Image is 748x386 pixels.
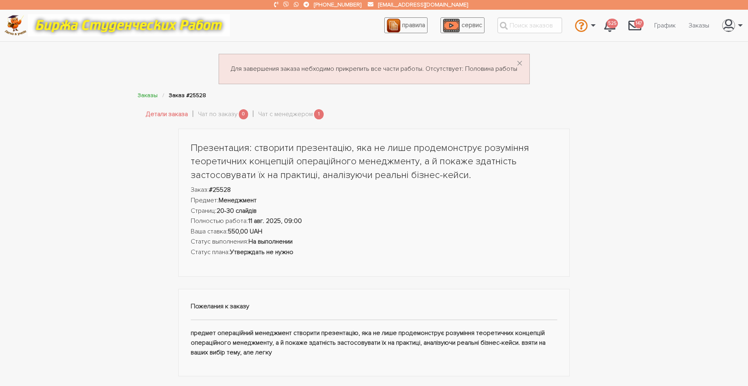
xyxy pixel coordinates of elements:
img: logo-c4363faeb99b52c628a42810ed6dfb4293a56d4e4775eb116515dfe7f33672af.png [4,15,27,36]
span: 525 [607,19,618,29]
div: предмет операційний менеджмент створити презентацію, яка не лише продемонструє розуміння теоретич... [178,289,570,377]
a: График [648,18,682,33]
span: 147 [634,19,644,29]
span: сервис [461,21,482,29]
li: Ваша ставка: [191,227,558,237]
h1: Презентация: створити презентацію, яка не лише продемонструє розуміння теоретичних концепцій опер... [191,141,558,182]
a: правила [384,17,428,33]
span: правила [402,21,425,29]
strong: Пожелания к заказу [191,302,249,310]
p: Для завершения заказа небходимо прикрепить все части работы. Отсутствует: Половина работы [229,64,520,74]
li: Статус выполнения: [191,237,558,247]
li: Заказ: [191,185,558,195]
li: Полностью работа: [191,216,558,227]
strong: 550,00 UAH [228,227,262,235]
a: Заказы [138,92,158,99]
strong: На выполнении [249,238,293,246]
a: Заказы [682,18,716,33]
span: 0 [239,109,249,119]
button: Dismiss alert [516,57,523,70]
li: 146 [622,15,648,36]
img: play_icon-49f7f135c9dc9a03216cfdbccbe1e3994649169d890fb554cedf0eac35a01ba8.png [443,19,460,32]
strong: Утверждать не нужно [230,248,293,256]
a: Детали заказа [146,109,188,120]
a: [EMAIL_ADDRESS][DOMAIN_NAME] [378,1,468,8]
a: 525 [598,15,622,36]
span: × [516,56,523,72]
img: agreement_icon-feca34a61ba7f3d1581b08bc946b2ec1ccb426f67415f344566775c155b7f62c.png [387,19,400,32]
strong: #25528 [209,186,231,194]
input: Поиск заказов [497,17,562,33]
span: 1 [314,109,324,119]
a: сервис [440,17,485,33]
strong: 20-30 слайдів [217,207,257,215]
a: Чат с менеджером [258,109,313,120]
li: Статус плана: [191,247,558,258]
img: motto-12e01f5a76059d5f6a28199ef077b1f78e012cfde436ab5cf1d4517935686d32.gif [28,14,230,36]
li: Заказ #25528 [169,91,206,100]
li: Страниц: [191,206,558,216]
a: [PHONE_NUMBER] [314,1,361,8]
a: 147 [622,15,648,36]
strong: 11 авг. 2025, 09:00 [248,217,302,225]
li: Предмет: [191,195,558,206]
strong: Менеджмент [219,196,257,204]
a: Чат по заказу [198,109,238,120]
